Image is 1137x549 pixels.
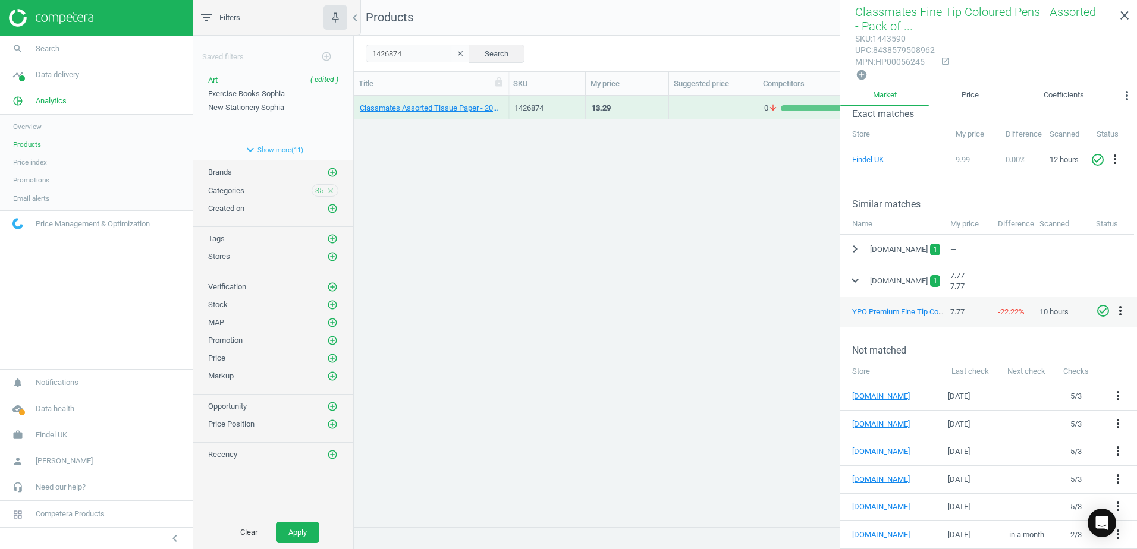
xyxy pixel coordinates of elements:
a: [DOMAIN_NAME] [852,391,924,402]
span: Promotion [208,336,243,345]
i: add_circle_outline [327,371,338,381]
span: MAP [208,318,224,327]
i: clear [456,49,464,58]
button: more_vert [1117,86,1137,109]
div: Name [840,213,944,235]
span: Filters [219,12,240,23]
span: [PERSON_NAME] [36,456,93,466]
i: pie_chart_outlined [7,90,29,112]
button: add_circle_outline [326,203,338,214]
span: [DATE] [948,392,970,400]
i: timeline [7,64,29,86]
a: [DOMAIN_NAME] [852,474,924,485]
button: add_circle_outline [326,281,338,293]
span: Overview [13,122,42,131]
span: Data delivery [36,70,79,80]
span: upc [855,45,871,55]
div: Open Intercom Messenger [1088,509,1116,537]
button: add_circle_outline [326,317,338,329]
span: Tags [208,234,225,243]
h3: Exact matches [852,108,1137,119]
button: more_vert [1111,527,1125,542]
th: Store [840,360,942,383]
span: Competera Products [36,509,105,519]
i: arrow_downward [768,103,778,113]
span: Price index [13,157,47,167]
span: Categories [208,186,244,195]
button: more_vert [1113,304,1127,319]
i: cloud_done [7,397,29,420]
button: more_vert [1111,499,1125,515]
button: add_circle_outline [326,335,338,346]
span: Stock [208,300,228,309]
div: ( edited ) [310,75,338,86]
i: check_circle_outline [1096,304,1110,318]
span: Notifications [36,377,78,388]
span: sku [855,34,871,43]
i: add_circle_outline [327,167,338,178]
span: 1 [933,275,937,287]
span: New Stationery Sophia [208,103,284,112]
span: Price [208,354,225,362]
a: [DOMAIN_NAME] [852,501,924,512]
a: YPO Premium Fine Tip Colouring Pens - 36 Pack [852,307,1013,316]
span: Need our help? [36,482,86,493]
td: 5 / 3 [1055,466,1097,494]
i: add_circle_outline [327,353,338,364]
button: more_vert [1111,472,1125,487]
i: more_vert [1111,472,1125,486]
i: chevron_left [168,531,182,545]
span: 1 [933,244,937,255]
i: filter_list [199,11,213,25]
div: grid [354,96,1137,518]
span: Price Management & Optimization [36,219,150,229]
a: Findel UK [852,154,912,165]
input: SKU/Title search [366,45,470,62]
span: Price Position [208,419,255,428]
span: Recency [208,450,237,459]
span: 0.00 % [1006,155,1026,164]
button: chevron_right [844,238,866,260]
button: add_circle_outline [326,233,338,245]
i: more_vert [1111,499,1125,513]
th: My price [950,123,1000,146]
i: expand_more [848,273,862,288]
span: Art [208,75,218,84]
button: Apply [276,522,319,543]
a: Market [840,86,929,106]
i: headset_mic [7,476,29,498]
div: : 8438579508962 [855,45,935,56]
button: more_vert [1111,444,1125,459]
i: add_circle_outline [327,234,338,244]
td: 5 / 3 [1055,493,1097,521]
div: Difference [992,213,1034,235]
span: Products [13,140,41,149]
button: add_circle_outline [326,251,338,263]
button: add_circle_outline [326,352,338,364]
span: Brands [208,168,232,176]
span: Search [36,43,59,54]
i: chevron_right [848,242,862,256]
i: notifications [7,371,29,394]
a: Coefficients [1012,86,1117,106]
h3: Not matched [852,345,1137,356]
i: person [7,450,29,472]
i: chevron_left [348,11,362,25]
button: expand_moreShow more(11) [193,140,353,160]
th: Status [1091,123,1137,146]
th: Next check [998,360,1054,383]
th: Checks [1055,360,1097,383]
img: wGWNvw8QSZomAAAAABJRU5ErkJggg== [12,218,23,229]
div: Scanned [1034,213,1090,235]
div: SKU [513,78,580,89]
button: more_vert [1111,389,1125,404]
a: [DOMAIN_NAME] [852,529,924,540]
button: add_circle [855,68,868,82]
i: add_circle_outline [327,317,338,328]
i: close [326,187,335,195]
div: My price [944,213,992,235]
button: expand_more [844,270,866,292]
span: 7.77 7.77 [950,271,965,291]
i: more_vert [1111,389,1125,403]
button: clear [451,46,469,62]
